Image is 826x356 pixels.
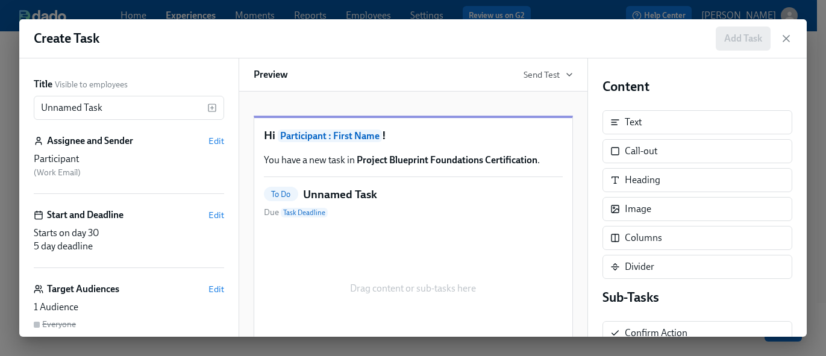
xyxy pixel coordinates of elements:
span: 5 day deadline [34,240,93,252]
div: Columns [602,226,793,250]
div: Start and DeadlineEditStarts on day 305 day deadline [34,208,224,268]
h1: Hi ! [264,128,563,144]
h4: Content [602,78,793,96]
div: Everyone [42,319,76,330]
svg: Insert text variable [207,103,217,113]
div: Call-out [602,139,793,163]
span: ( Work Email ) [34,167,81,178]
strong: Project Blueprint Foundations Certification [357,154,537,166]
button: Edit [208,135,224,147]
div: Starts on day 30 [34,226,224,240]
h6: Preview [254,68,288,81]
div: Confirm Action [602,321,793,345]
h5: Unnamed Task [303,187,377,202]
label: Title [34,78,52,91]
div: Target AudiencesEdit1 AudienceEveryone [34,283,224,345]
div: Call-out [625,145,657,158]
div: 1 Audience [34,301,224,314]
h4: Sub-Tasks [602,289,793,307]
span: Due [264,207,328,219]
div: Image [625,202,651,216]
div: Drag content or sub-tasks here [264,228,563,349]
span: Visible to employees [55,79,128,90]
div: Participant [34,152,224,166]
button: Edit [208,209,224,221]
div: Heading [602,168,793,192]
div: Image [602,197,793,221]
h1: Create Task [34,30,99,48]
span: To Do [264,190,298,199]
p: You have a new task in . [264,154,563,167]
h6: Target Audiences [47,283,119,296]
div: Heading [625,173,660,187]
span: Participant : First Name [278,130,382,142]
button: Edit [208,283,224,295]
h6: Assignee and Sender [47,134,133,148]
h6: Start and Deadline [47,208,124,222]
div: Assignee and SenderEditParticipant (Work Email) [34,134,224,194]
div: Text [625,116,642,129]
div: Divider [602,255,793,279]
button: Send Test [524,69,573,81]
div: Columns [625,231,662,245]
div: Text [602,110,793,134]
span: Task Deadline [281,208,328,217]
div: Confirm Action [625,326,687,340]
div: Divider [625,260,654,273]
